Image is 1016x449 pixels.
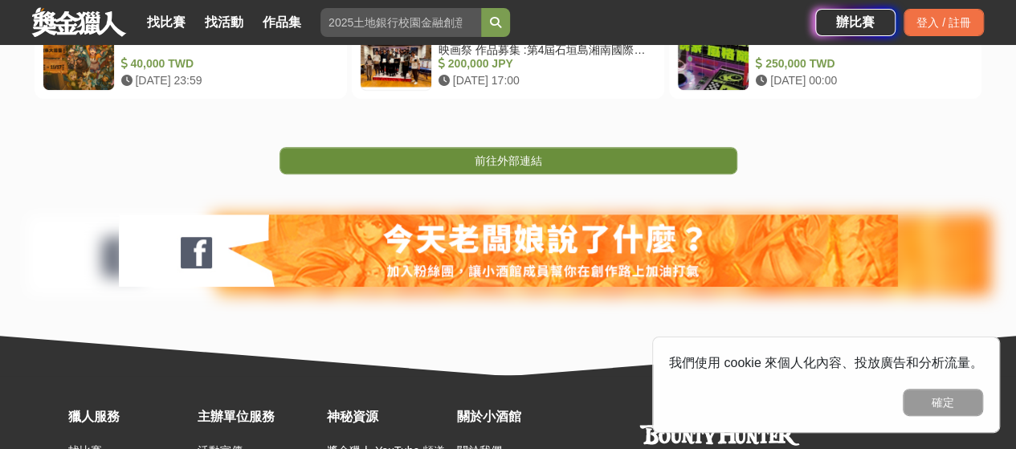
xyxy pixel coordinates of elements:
[198,11,250,34] a: 找活動
[756,55,967,72] div: 250,000 TWD
[256,11,308,34] a: 作品集
[327,407,448,427] div: 神秘資源
[669,356,983,369] span: 我們使用 cookie 來個人化內容、投放廣告和分析流量。
[68,407,190,427] div: 獵人服務
[439,72,650,89] div: [DATE] 17:00
[141,11,192,34] a: 找比賽
[456,407,577,427] div: 關於小酒館
[815,9,896,36] a: 辦比賽
[320,8,481,37] input: 2025土地銀行校園金融創意挑戰賽：從你出發 開啟智慧金融新頁
[352,10,664,99] a: 第4回 石垣島湘南国際ドキュメンタリー映画祭 作品募集 :第4屆石垣島湘南國際紀錄片電影節作品徵集 200,000 JPY [DATE] 17:00
[669,10,981,99] a: 第十四屆光陽設計挑戰盃 250,000 TWD [DATE] 00:00
[280,147,737,174] a: 前往外部連結
[756,72,967,89] div: [DATE] 00:00
[904,9,984,36] div: 登入 / 註冊
[119,214,898,287] img: 127fc932-0e2d-47dc-a7d9-3a4a18f96856.jpg
[35,10,347,99] a: 尋找 超級服務生Ｘ計畫 40,000 TWD [DATE] 23:59
[903,389,983,416] button: 確定
[475,154,542,167] span: 前往外部連結
[198,407,319,427] div: 主辦單位服務
[439,55,650,72] div: 200,000 JPY
[121,55,333,72] div: 40,000 TWD
[121,72,333,89] div: [DATE] 23:59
